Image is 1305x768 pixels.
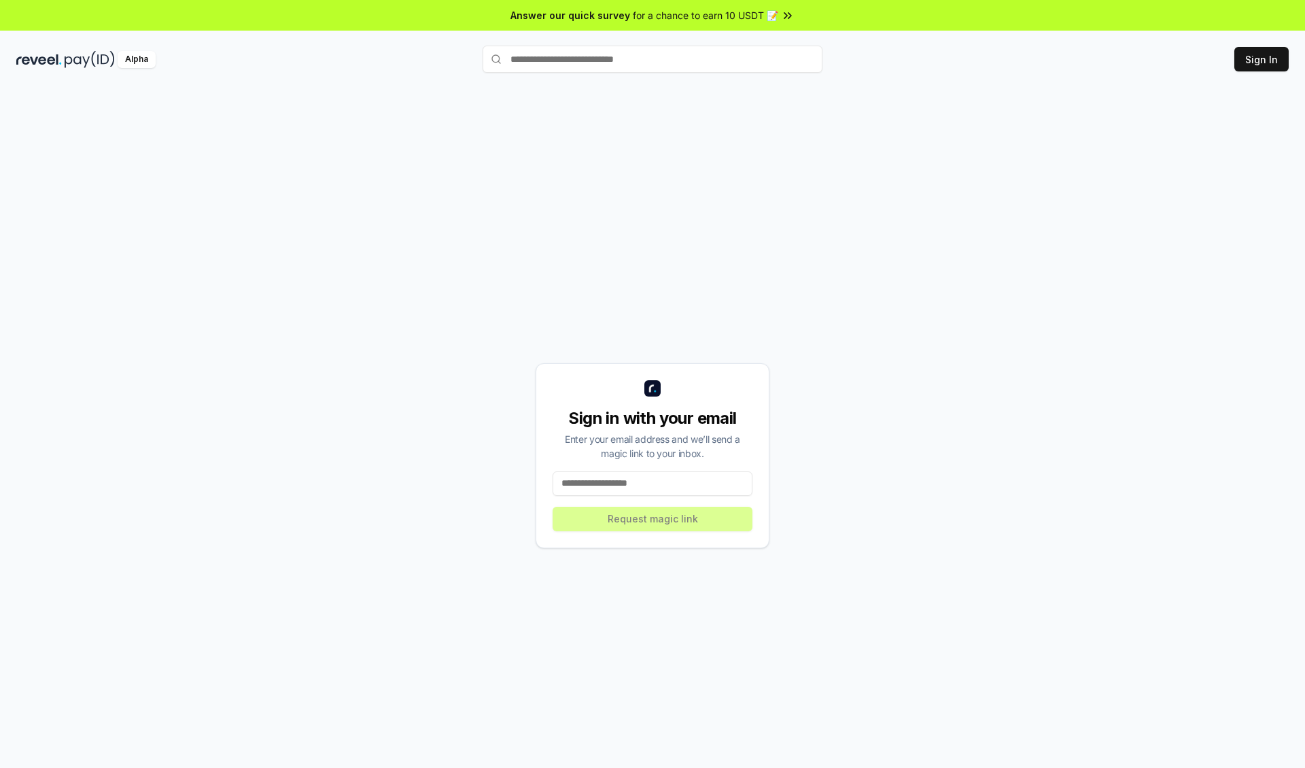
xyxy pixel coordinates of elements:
img: pay_id [65,51,115,68]
img: logo_small [644,380,661,397]
span: Answer our quick survey [510,8,630,22]
span: for a chance to earn 10 USDT 📝 [633,8,778,22]
div: Enter your email address and we’ll send a magic link to your inbox. [553,432,752,461]
div: Sign in with your email [553,407,752,429]
img: reveel_dark [16,51,62,68]
button: Sign In [1234,47,1289,71]
div: Alpha [118,51,156,68]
